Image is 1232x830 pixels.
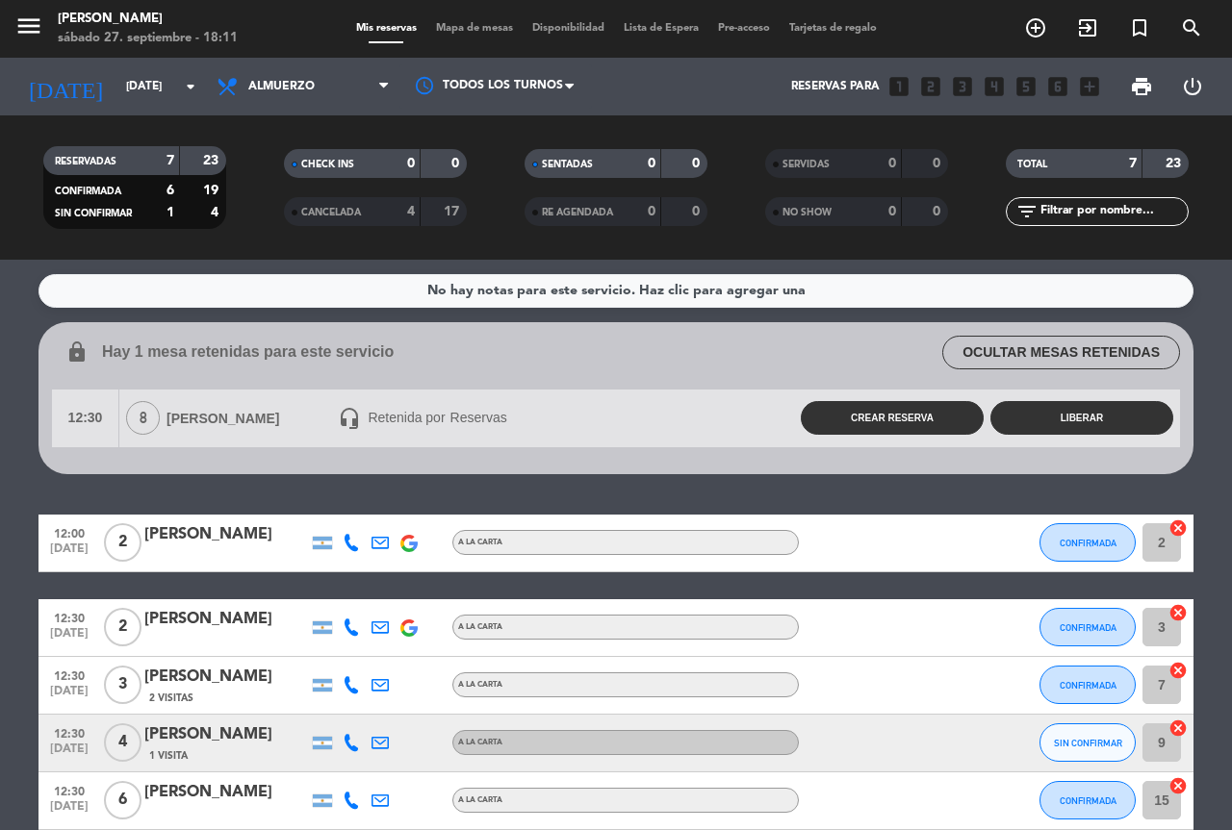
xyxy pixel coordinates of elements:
i: filter_list [1015,200,1039,223]
span: 8 [126,401,160,435]
span: SENTADAS [542,160,593,169]
span: 4 [104,723,141,762]
button: CONFIRMADA [1039,666,1136,704]
button: CREAR RESERVA [801,401,984,435]
span: CONFIRMADA [55,187,121,196]
span: [DATE] [45,800,93,822]
span: 1 Visita [149,748,188,764]
button: CONFIRMADA [1039,523,1136,562]
img: google-logo.png [400,619,418,637]
span: RE AGENDADA [542,208,613,217]
strong: 0 [407,157,415,170]
span: SERVIDAS [783,160,830,169]
strong: 0 [451,157,463,170]
i: [DATE] [14,65,116,108]
span: SIN CONFIRMAR [55,209,132,218]
span: 12:30 [45,779,93,801]
span: print [1130,75,1153,98]
i: looks_4 [982,74,1007,99]
span: Mis reservas [346,23,426,34]
span: RESERVADAS [55,157,116,166]
strong: 4 [211,206,222,219]
strong: 0 [888,205,896,218]
button: LIBERAR [990,401,1173,435]
span: NO SHOW [783,208,832,217]
span: Reservas para [791,80,880,93]
strong: 1 [167,206,174,219]
div: No hay notas para este servicio. Haz clic para agregar una [427,280,806,302]
strong: 23 [203,154,222,167]
span: Disponibilidad [523,23,614,34]
i: looks_3 [950,74,975,99]
strong: 0 [692,157,704,170]
div: LOG OUT [1167,58,1218,115]
span: CANCELADA [301,208,361,217]
span: A LA CARTA [458,739,502,746]
div: [PERSON_NAME] [58,10,238,29]
span: Almuerzo [248,80,315,93]
strong: 4 [407,205,415,218]
i: headset_mic [338,407,361,430]
i: add_circle_outline [1024,16,1047,39]
span: A LA CARTA [458,623,502,631]
span: 6 [104,781,141,819]
strong: 7 [1129,157,1137,170]
button: CONFIRMADA [1039,608,1136,646]
i: cancel [1168,776,1188,795]
strong: 23 [1166,157,1185,170]
i: cancel [1168,718,1188,738]
i: cancel [1168,603,1188,622]
span: CONFIRMADA [1060,795,1116,806]
span: TOTAL [1017,160,1047,169]
div: sábado 27. septiembre - 18:11 [58,29,238,48]
strong: 0 [933,205,944,218]
div: [PERSON_NAME] [144,780,308,805]
i: cancel [1168,661,1188,680]
span: Lista de Espera [614,23,708,34]
i: lock [65,340,89,364]
strong: 0 [648,157,655,170]
input: Filtrar por nombre... [1039,201,1188,222]
i: looks_two [918,74,943,99]
div: [PERSON_NAME] [144,722,308,747]
button: menu [14,12,43,47]
strong: 0 [888,157,896,170]
button: CONFIRMADA [1039,781,1136,819]
div: Retenida por [331,407,756,430]
strong: 17 [444,205,463,218]
span: 12:00 [45,521,93,543]
div: [PERSON_NAME] [144,665,308,690]
span: 2 [104,608,141,646]
strong: 19 [203,184,222,197]
span: 12:30 [52,390,118,447]
span: 3 [104,666,141,704]
i: exit_to_app [1076,16,1099,39]
span: Reservas [450,407,507,429]
span: 2 Visitas [149,691,193,706]
img: google-logo.png [400,535,418,552]
span: 12:30 [45,664,93,686]
i: add_box [1077,74,1102,99]
button: SIN CONFIRMAR [1039,723,1136,762]
button: OCULTAR MESAS RETENIDAS [942,336,1180,369]
i: cancel [1168,518,1188,538]
span: [DATE] [45,685,93,707]
span: A LA CARTA [458,539,502,546]
span: Mapa de mesas [426,23,523,34]
span: 12:30 [45,606,93,628]
span: Hay 1 mesa retenidas para este servicio [102,340,394,365]
i: search [1180,16,1203,39]
span: CONFIRMADA [1060,538,1116,548]
span: A LA CARTA [458,796,502,804]
i: menu [14,12,43,40]
i: turned_in_not [1128,16,1151,39]
span: [DATE] [45,542,93,565]
span: A LA CARTA [458,681,502,689]
strong: 0 [648,205,655,218]
span: [DATE] [45,742,93,765]
span: CHECK INS [301,160,354,169]
span: SIN CONFIRMAR [1054,738,1122,748]
strong: 0 [933,157,944,170]
strong: 7 [167,154,174,167]
div: [PERSON_NAME] [119,401,331,435]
